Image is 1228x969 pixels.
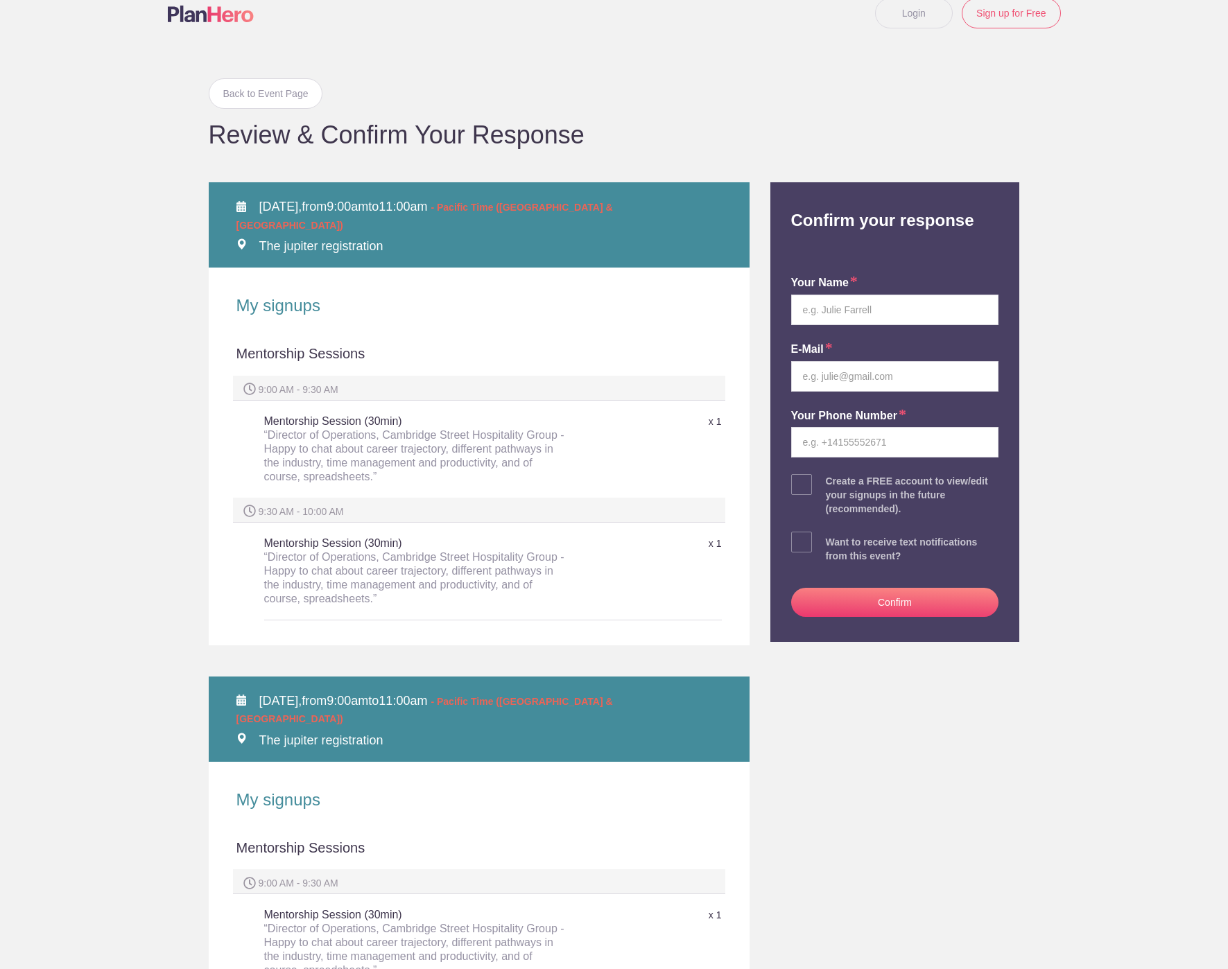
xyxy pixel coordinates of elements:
[791,427,999,457] input: e.g. +14155552671
[236,695,246,706] img: Calendar alt
[264,530,569,613] h5: Mentorship Session (30min)
[569,903,722,927] div: x 1
[233,869,725,894] div: 9:00 AM - 9:30 AM
[569,410,722,434] div: x 1
[243,877,256,889] img: Spot time
[264,550,569,606] div: “Director of Operations, Cambridge Street Hospitality Group - Happy to chat about career trajecto...
[259,200,302,213] span: [DATE],
[236,694,613,726] span: from to
[168,6,254,22] img: Logo main planhero
[379,200,427,213] span: 11:00am
[826,474,999,516] div: Create a FREE account to view/edit your signups in the future (recommended).
[209,78,323,109] a: Back to Event Page
[791,408,907,424] label: Your Phone Number
[569,532,722,556] div: x 1
[791,295,999,325] input: e.g. Julie Farrell
[236,201,246,212] img: Calendar alt
[259,694,302,708] span: [DATE],
[259,733,383,747] span: The jupiter registration
[236,344,722,376] div: Mentorship Sessions
[236,789,722,810] h2: My signups
[327,200,368,213] span: 9:00am
[233,498,725,523] div: 9:30 AM - 10:00 AM
[236,202,613,231] span: - Pacific Time ([GEOGRAPHIC_DATA] & [GEOGRAPHIC_DATA])
[791,275,858,291] label: your name
[791,342,833,358] label: E-mail
[791,361,999,392] input: e.g. julie@gmail.com
[379,694,427,708] span: 11:00am
[209,123,1020,148] h1: Review & Confirm Your Response
[264,428,569,484] div: “Director of Operations, Cambridge Street Hospitality Group - Happy to chat about career trajecto...
[243,383,256,395] img: Spot time
[236,838,722,870] div: Mentorship Sessions
[236,295,722,316] h2: My signups
[259,239,383,253] span: The jupiter registration
[233,376,725,401] div: 9:00 AM - 9:30 AM
[264,408,569,491] h5: Mentorship Session (30min)
[791,588,999,617] button: Confirm
[781,182,1010,231] h2: Confirm your response
[327,694,368,708] span: 9:00am
[243,505,256,517] img: Spot time
[826,535,999,563] div: Want to receive text notifications from this event?
[236,200,613,232] span: from to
